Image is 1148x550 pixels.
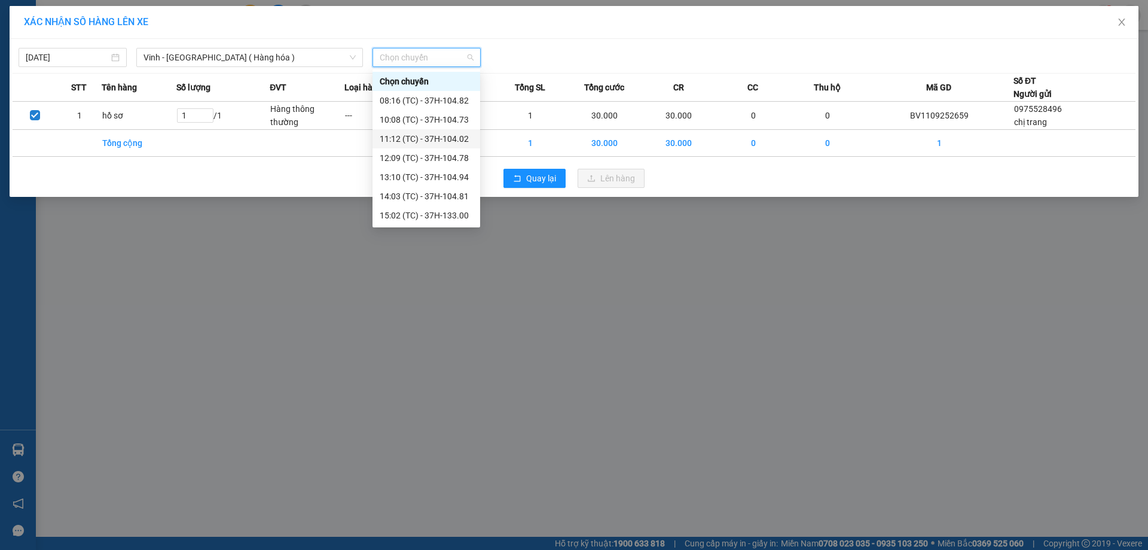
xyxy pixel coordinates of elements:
[1117,17,1126,27] span: close
[176,102,270,130] td: / 1
[380,171,473,184] div: 13:10 (TC) - 37H-104.94
[567,130,642,157] td: 30.000
[814,81,841,94] span: Thu hộ
[102,102,176,130] td: hồ sơ
[513,174,521,184] span: rollback
[526,172,556,185] span: Quay lại
[71,81,87,94] span: STT
[17,51,106,92] span: [GEOGRAPHIC_DATA], [GEOGRAPHIC_DATA] ↔ [GEOGRAPHIC_DATA]
[1013,74,1052,101] div: Số ĐT Người gửi
[716,102,790,130] td: 0
[1014,117,1047,127] span: chị trang
[57,102,102,130] td: 1
[865,130,1013,157] td: 1
[380,209,473,222] div: 15:02 (TC) - 37H-133.00
[642,102,716,130] td: 30.000
[102,130,176,157] td: Tổng cộng
[270,102,344,130] td: Hàng thông thường
[143,48,356,66] span: Vinh - Hà Nội ( Hàng hóa )
[270,81,286,94] span: ĐVT
[380,94,473,107] div: 08:16 (TC) - 37H-104.82
[380,113,473,126] div: 10:08 (TC) - 37H-104.73
[380,48,474,66] span: Chọn chuyến
[716,130,790,157] td: 0
[26,51,109,64] input: 11/09/2025
[344,81,382,94] span: Loại hàng
[926,81,951,94] span: Mã GD
[790,130,865,157] td: 0
[747,81,758,94] span: CC
[1014,104,1062,114] span: 0975528496
[24,16,148,28] span: XÁC NHẬN SỐ HÀNG LÊN XE
[493,130,567,157] td: 1
[1105,6,1138,39] button: Close
[790,102,865,130] td: 0
[176,81,210,94] span: Số lượng
[380,190,473,203] div: 14:03 (TC) - 37H-104.81
[493,102,567,130] td: 1
[584,81,624,94] span: Tổng cước
[503,169,566,188] button: rollbackQuay lại
[380,75,473,88] div: Chọn chuyến
[578,169,645,188] button: uploadLên hàng
[373,72,480,91] div: Chọn chuyến
[102,81,137,94] span: Tên hàng
[6,65,16,124] img: logo
[349,54,356,61] span: down
[344,102,419,130] td: ---
[380,151,473,165] div: 12:09 (TC) - 37H-104.78
[515,81,545,94] span: Tổng SL
[642,130,716,157] td: 30.000
[865,102,1013,130] td: BV1109252659
[673,81,684,94] span: CR
[380,132,473,145] div: 11:12 (TC) - 37H-104.02
[567,102,642,130] td: 30.000
[19,10,105,48] strong: CHUYỂN PHÁT NHANH AN PHÚ QUÝ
